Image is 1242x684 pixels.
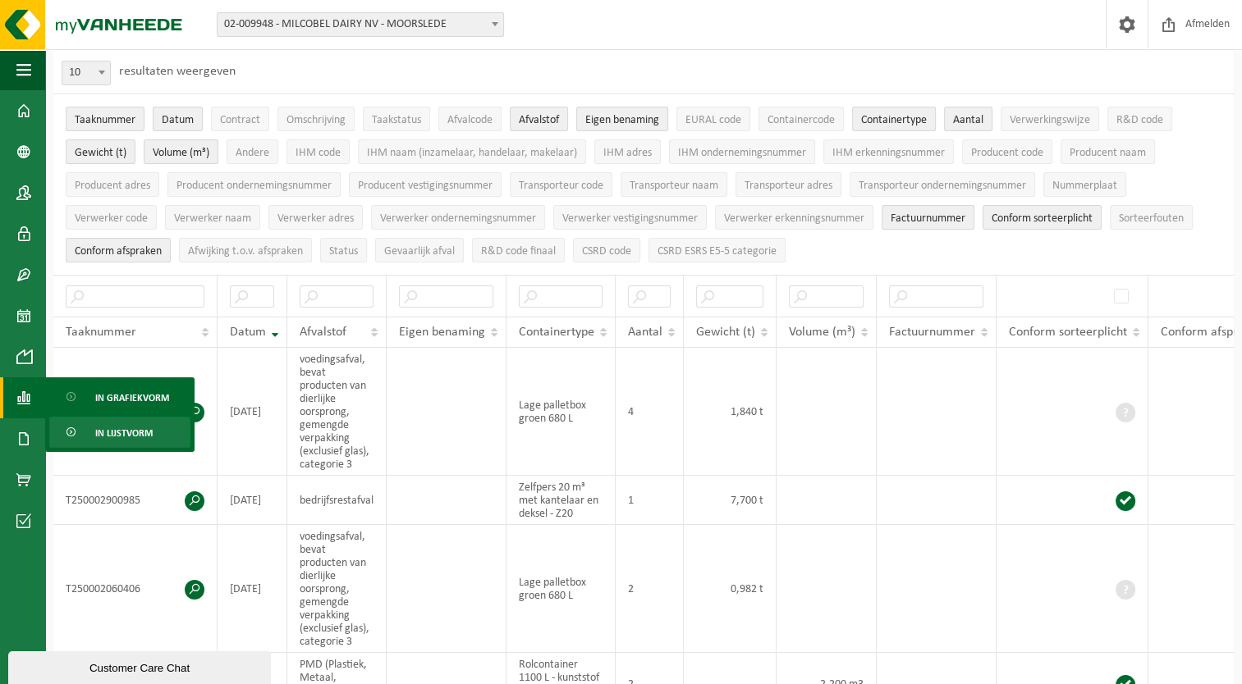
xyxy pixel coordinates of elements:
[53,476,218,525] td: T250002900985
[75,180,150,192] span: Producent adres
[95,382,169,413] span: In grafiekvorm
[153,107,203,131] button: DatumDatum: Activate to remove sorting
[218,525,287,653] td: [DATE]
[573,238,640,262] button: CSRD codeCSRD code: Activate to sort
[236,147,269,159] span: Andere
[53,348,218,476] td: T250002137109
[628,326,662,339] span: Aantal
[300,326,346,339] span: Afvalstof
[380,212,536,225] span: Verwerker ondernemingsnummer
[882,205,974,230] button: FactuurnummerFactuurnummer: Activate to sort
[49,381,190,413] a: In grafiekvorm
[953,114,983,126] span: Aantal
[1009,326,1127,339] span: Conform sorteerplicht
[62,62,110,84] span: 10
[891,212,965,225] span: Factuurnummer
[62,61,111,85] span: 10
[696,326,755,339] span: Gewicht (t)
[358,180,493,192] span: Producent vestigingsnummer
[621,172,727,197] button: Transporteur naamTransporteur naam: Activate to sort
[724,212,864,225] span: Verwerker erkenningsnummer
[1061,139,1155,164] button: Producent naamProducent naam: Activate to sort
[268,205,363,230] button: Verwerker adresVerwerker adres: Activate to sort
[66,326,136,339] span: Taaknummer
[944,107,992,131] button: AantalAantal: Activate to sort
[363,107,430,131] button: TaakstatusTaakstatus: Activate to sort
[553,205,707,230] button: Verwerker vestigingsnummerVerwerker vestigingsnummer: Activate to sort
[66,205,157,230] button: Verwerker codeVerwerker code: Activate to sort
[349,172,502,197] button: Producent vestigingsnummerProducent vestigingsnummer: Activate to sort
[66,139,135,164] button: Gewicht (t)Gewicht (t): Activate to sort
[211,107,269,131] button: ContractContract: Activate to sort
[75,212,148,225] span: Verwerker code
[8,648,274,684] iframe: chat widget
[277,212,354,225] span: Verwerker adres
[889,326,975,339] span: Factuurnummer
[399,326,485,339] span: Eigen benaming
[519,180,603,192] span: Transporteur code
[685,114,741,126] span: EURAL code
[1001,107,1099,131] button: VerwerkingswijzeVerwerkingswijze: Activate to sort
[510,172,612,197] button: Transporteur codeTransporteur code: Activate to sort
[153,147,209,159] span: Volume (m³)
[179,238,312,262] button: Afwijking t.o.v. afsprakenAfwijking t.o.v. afspraken: Activate to sort
[992,212,1093,225] span: Conform sorteerplicht
[678,147,806,159] span: IHM ondernemingsnummer
[53,525,218,653] td: T250002060406
[616,525,684,653] td: 2
[861,114,927,126] span: Containertype
[506,476,616,525] td: Zelfpers 20 m³ met kantelaar en deksel - Z20
[630,180,718,192] span: Transporteur naam
[176,180,332,192] span: Producent ondernemingsnummer
[758,107,844,131] button: ContainercodeContainercode: Activate to sort
[1043,172,1126,197] button: NummerplaatNummerplaat: Activate to sort
[217,12,504,37] span: 02-009948 - MILCOBEL DAIRY NV - MOORSLEDE
[75,245,162,258] span: Conform afspraken
[119,65,236,78] label: resultaten weergeven
[367,147,577,159] span: IHM naam (inzamelaar, handelaar, makelaar)
[852,107,936,131] button: ContainertypeContainertype: Activate to sort
[684,525,777,653] td: 0,982 t
[684,348,777,476] td: 1,840 t
[789,326,855,339] span: Volume (m³)
[1070,147,1146,159] span: Producent naam
[277,107,355,131] button: OmschrijvingOmschrijving: Activate to sort
[658,245,777,258] span: CSRD ESRS E5-5 categorie
[582,245,631,258] span: CSRD code
[320,238,367,262] button: StatusStatus: Activate to sort
[1107,107,1172,131] button: R&D codeR&amp;D code: Activate to sort
[736,172,841,197] button: Transporteur adresTransporteur adres: Activate to sort
[519,114,559,126] span: Afvalstof
[562,212,698,225] span: Verwerker vestigingsnummer
[983,205,1102,230] button: Conform sorteerplicht : Activate to sort
[188,245,303,258] span: Afwijking t.o.v. afspraken
[438,107,502,131] button: AfvalcodeAfvalcode: Activate to sort
[823,139,954,164] button: IHM erkenningsnummerIHM erkenningsnummer: Activate to sort
[296,147,341,159] span: IHM code
[506,525,616,653] td: Lage palletbox groen 680 L
[472,238,565,262] button: R&D code finaalR&amp;D code finaal: Activate to sort
[506,348,616,476] td: Lage palletbox groen 680 L
[585,114,659,126] span: Eigen benaming
[447,114,493,126] span: Afvalcode
[768,114,835,126] span: Containercode
[481,245,556,258] span: R&D code finaal
[510,107,568,131] button: AfvalstofAfvalstof: Activate to sort
[745,180,832,192] span: Transporteur adres
[1110,205,1193,230] button: SorteerfoutenSorteerfouten: Activate to sort
[648,238,786,262] button: CSRD ESRS E5-5 categorieCSRD ESRS E5-5 categorie: Activate to sort
[1119,212,1184,225] span: Sorteerfouten
[287,525,387,653] td: voedingsafval, bevat producten van dierlijke oorsprong, gemengde verpakking (exclusief glas), cat...
[162,114,194,126] span: Datum
[144,139,218,164] button: Volume (m³)Volume (m³): Activate to sort
[218,476,287,525] td: [DATE]
[287,348,387,476] td: voedingsafval, bevat producten van dierlijke oorsprong, gemengde verpakking (exclusief glas), cat...
[375,238,464,262] button: Gevaarlijk afval : Activate to sort
[287,476,387,525] td: bedrijfsrestafval
[1010,114,1090,126] span: Verwerkingswijze
[358,139,586,164] button: IHM naam (inzamelaar, handelaar, makelaar)IHM naam (inzamelaar, handelaar, makelaar): Activate to...
[384,245,455,258] span: Gevaarlijk afval
[962,139,1052,164] button: Producent codeProducent code: Activate to sort
[230,326,266,339] span: Datum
